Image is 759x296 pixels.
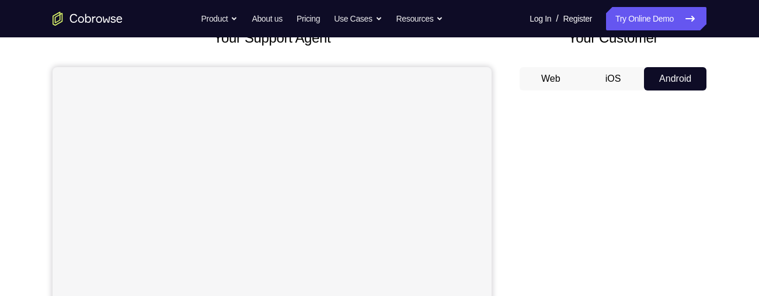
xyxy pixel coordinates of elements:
[606,7,706,30] a: Try Online Demo
[53,12,123,26] a: Go to the home page
[53,27,492,48] h2: Your Support Agent
[297,7,320,30] a: Pricing
[520,67,582,90] button: Web
[556,12,558,26] span: /
[644,67,706,90] button: Android
[396,7,444,30] button: Resources
[252,7,282,30] a: About us
[520,27,706,48] h2: Your Customer
[563,7,592,30] a: Register
[201,7,238,30] button: Product
[530,7,551,30] a: Log In
[334,7,382,30] button: Use Cases
[582,67,645,90] button: iOS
